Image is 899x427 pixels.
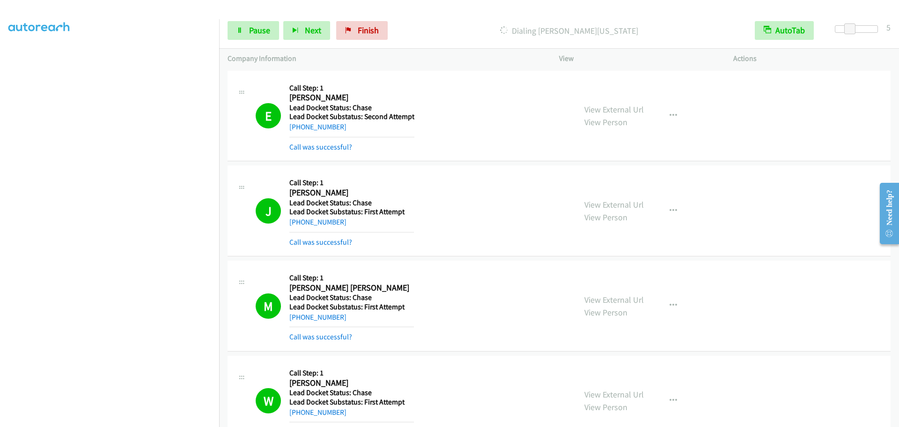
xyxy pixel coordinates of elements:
h2: [PERSON_NAME] [289,92,414,103]
h5: Lead Docket Substatus: First Attempt [289,397,414,407]
a: [PHONE_NUMBER] [289,408,346,417]
a: View Person [584,402,627,412]
a: Finish [336,21,388,40]
button: AutoTab [755,21,814,40]
h5: Call Step: 1 [289,83,414,93]
p: Actions [733,53,891,64]
a: Call was successful? [289,238,352,247]
div: 5 [886,21,891,34]
h5: Call Step: 1 [289,368,414,378]
p: View [559,53,716,64]
span: Next [305,25,321,36]
h1: J [256,198,281,224]
a: View Person [584,212,627,223]
a: Call was successful? [289,332,352,341]
a: View Person [584,307,627,318]
iframe: Resource Center [872,176,899,251]
a: View External Url [584,104,644,115]
a: View External Url [584,294,644,305]
h1: W [256,388,281,413]
h5: Lead Docket Status: Chase [289,198,414,208]
button: Next [283,21,330,40]
h2: [PERSON_NAME] [289,187,414,198]
h5: Lead Docket Substatus: First Attempt [289,207,414,217]
h5: Lead Docket Substatus: First Attempt [289,302,414,312]
a: [PHONE_NUMBER] [289,313,346,322]
h5: Lead Docket Status: Chase [289,103,414,112]
a: [PHONE_NUMBER] [289,217,346,226]
h5: Call Step: 1 [289,273,414,283]
h5: Call Step: 1 [289,178,414,187]
a: View External Url [584,389,644,400]
h1: E [256,103,281,128]
p: Company Information [228,53,542,64]
h1: M [256,293,281,319]
h5: Lead Docket Substatus: Second Attempt [289,112,414,121]
h5: Lead Docket Status: Chase [289,293,414,302]
h2: [PERSON_NAME] [289,378,414,389]
span: Finish [358,25,379,36]
span: Pause [249,25,270,36]
h5: Lead Docket Status: Chase [289,388,414,397]
a: Call was successful? [289,142,352,151]
a: View Person [584,117,627,127]
a: View External Url [584,199,644,210]
a: Pause [228,21,279,40]
p: Dialing [PERSON_NAME][US_STATE] [400,24,738,37]
a: [PHONE_NUMBER] [289,122,346,131]
h2: [PERSON_NAME] [PERSON_NAME] [289,283,414,293]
